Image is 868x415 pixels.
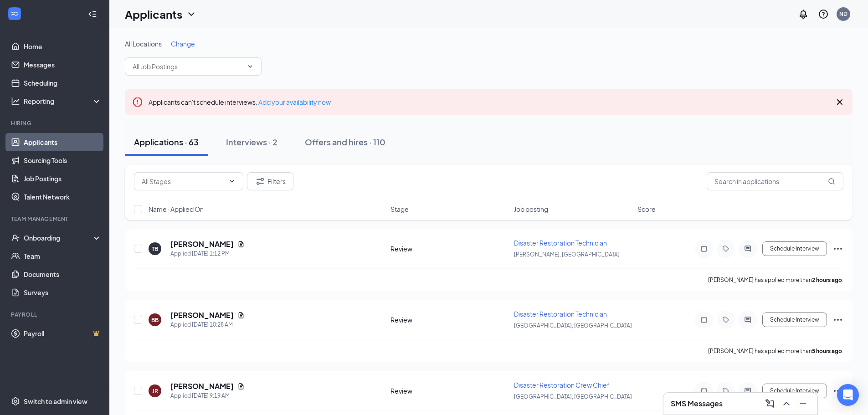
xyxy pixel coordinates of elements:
[134,136,199,148] div: Applications · 63
[671,399,723,409] h3: SMS Messages
[839,10,847,18] div: ND
[171,40,195,48] span: Change
[762,241,827,256] button: Schedule Interview
[24,74,102,92] a: Scheduling
[812,277,842,283] b: 2 hours ago
[699,316,709,323] svg: Note
[708,347,843,355] p: [PERSON_NAME] has applied more than .
[514,393,632,400] span: [GEOGRAPHIC_DATA], [GEOGRAPHIC_DATA]
[151,316,159,324] div: BB
[247,172,293,190] button: Filter Filters
[832,314,843,325] svg: Ellipses
[796,396,810,411] button: Minimize
[142,176,225,186] input: All Stages
[708,276,843,284] p: [PERSON_NAME] has applied more than .
[514,322,632,329] span: [GEOGRAPHIC_DATA], [GEOGRAPHIC_DATA]
[24,37,102,56] a: Home
[742,387,753,395] svg: ActiveChat
[149,205,204,214] span: Name · Applied On
[832,243,843,254] svg: Ellipses
[170,391,245,400] div: Applied [DATE] 9:19 AM
[720,245,731,252] svg: Tag
[125,40,162,48] span: All Locations
[390,205,409,214] span: Stage
[818,9,829,20] svg: QuestionInfo
[255,176,266,187] svg: Filter
[88,10,97,19] svg: Collapse
[11,215,100,223] div: Team Management
[11,233,20,242] svg: UserCheck
[390,315,508,324] div: Review
[514,205,548,214] span: Job posting
[125,6,182,22] h1: Applicants
[514,239,607,247] span: Disaster Restoration Technician
[132,97,143,108] svg: Error
[149,98,331,106] span: Applicants can't schedule interviews.
[11,97,20,106] svg: Analysis
[765,398,776,409] svg: ComposeMessage
[832,385,843,396] svg: Ellipses
[170,381,234,391] h5: [PERSON_NAME]
[170,239,234,249] h5: [PERSON_NAME]
[237,241,245,248] svg: Document
[763,396,777,411] button: ComposeMessage
[762,384,827,398] button: Schedule Interview
[828,178,835,185] svg: MagnifyingGlass
[24,247,102,265] a: Team
[24,151,102,169] a: Sourcing Tools
[812,348,842,354] b: 5 hours ago
[226,136,277,148] div: Interviews · 2
[762,313,827,327] button: Schedule Interview
[24,233,94,242] div: Onboarding
[24,169,102,188] a: Job Postings
[24,324,102,343] a: PayrollCrown
[152,387,158,395] div: JR
[707,172,843,190] input: Search in applications
[837,384,859,406] div: Open Intercom Messenger
[170,320,245,329] div: Applied [DATE] 10:28 AM
[781,398,792,409] svg: ChevronUp
[228,178,236,185] svg: ChevronDown
[133,61,243,72] input: All Job Postings
[24,397,87,406] div: Switch to admin view
[779,396,794,411] button: ChevronUp
[305,136,385,148] div: Offers and hires · 110
[699,387,709,395] svg: Note
[514,310,607,318] span: Disaster Restoration Technician
[170,249,245,258] div: Applied [DATE] 1:12 PM
[514,381,610,389] span: Disaster Restoration Crew Chief
[258,98,331,106] a: Add your availability now
[24,133,102,151] a: Applicants
[24,56,102,74] a: Messages
[390,244,508,253] div: Review
[10,9,19,18] svg: WorkstreamLogo
[11,311,100,318] div: Payroll
[237,312,245,319] svg: Document
[742,245,753,252] svg: ActiveChat
[720,316,731,323] svg: Tag
[11,397,20,406] svg: Settings
[24,283,102,302] a: Surveys
[24,97,102,106] div: Reporting
[834,97,845,108] svg: Cross
[186,9,197,20] svg: ChevronDown
[797,398,808,409] svg: Minimize
[798,9,809,20] svg: Notifications
[720,387,731,395] svg: Tag
[170,310,234,320] h5: [PERSON_NAME]
[742,316,753,323] svg: ActiveChat
[247,63,254,70] svg: ChevronDown
[24,265,102,283] a: Documents
[390,386,508,395] div: Review
[514,251,620,258] span: [PERSON_NAME], [GEOGRAPHIC_DATA]
[11,119,100,127] div: Hiring
[152,245,158,253] div: TB
[699,245,709,252] svg: Note
[637,205,656,214] span: Score
[24,188,102,206] a: Talent Network
[237,383,245,390] svg: Document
